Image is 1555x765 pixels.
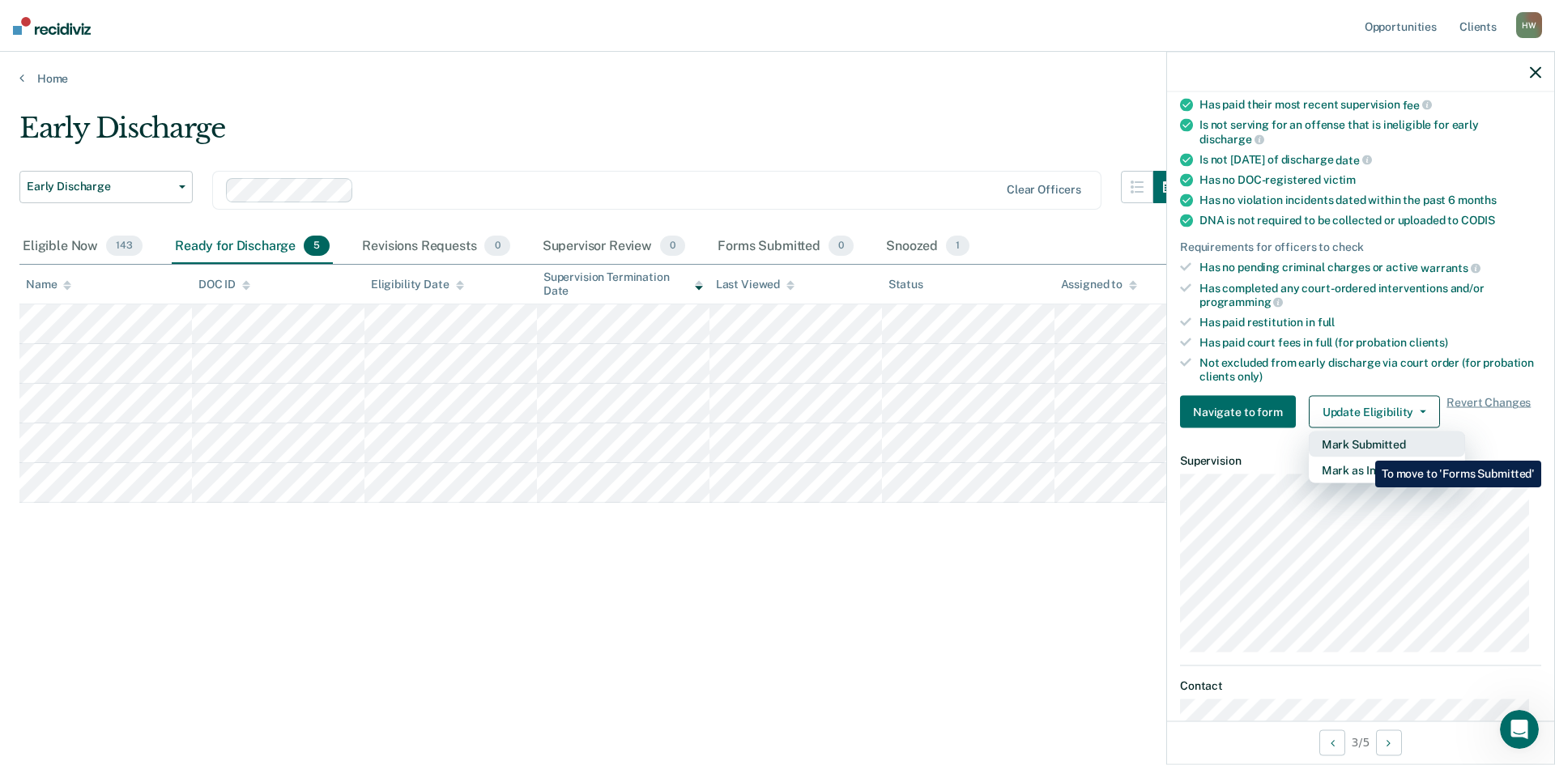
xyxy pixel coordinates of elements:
a: Home [19,71,1536,86]
div: Not excluded from early discharge via court order (for probation clients [1199,355,1541,383]
div: DNA is not required to be collected or uploaded to [1199,214,1541,227]
span: clients) [1409,335,1448,348]
button: Mark Submitted [1309,431,1465,457]
iframe: Intercom live chat [1500,710,1539,749]
span: date [1336,153,1371,166]
div: Is not [DATE] of discharge [1199,152,1541,167]
div: Clear officers [1007,183,1081,197]
div: Has paid restitution in [1199,316,1541,329]
dt: Contact [1180,678,1541,692]
div: Ready for Discharge [172,229,333,265]
span: 143 [106,236,143,257]
div: Eligible Now [19,229,146,265]
button: Navigate to form [1180,396,1296,428]
span: Revert Changes [1446,396,1531,428]
div: Status [888,278,923,291]
span: warrants [1421,261,1480,274]
div: Has completed any court-ordered interventions and/or [1199,281,1541,308]
span: Early Discharge [27,180,173,193]
div: Has no DOC-registered [1199,173,1541,187]
div: Has no violation incidents dated within the past 6 [1199,193,1541,207]
button: Previous Opportunity [1319,729,1345,755]
span: 5 [304,236,330,257]
img: Recidiviz [13,17,91,35]
div: Supervisor Review [539,229,689,265]
span: full [1318,316,1335,329]
span: 0 [660,236,685,257]
span: victim [1323,173,1356,186]
div: Last Viewed [716,278,795,291]
span: discharge [1199,132,1264,145]
span: 0 [829,236,854,257]
span: programming [1199,295,1283,308]
div: Is not serving for an offense that is ineligible for early [1199,118,1541,146]
span: 1 [946,236,969,257]
span: CODIS [1461,214,1495,227]
div: Has paid court fees in full (for probation [1199,335,1541,349]
div: Assigned to [1061,278,1137,291]
div: Has paid their most recent supervision [1199,97,1541,112]
div: Supervision Termination Date [543,270,703,298]
button: Update Eligibility [1309,396,1440,428]
span: months [1458,193,1497,206]
dt: Supervision [1180,454,1541,468]
span: fee [1403,98,1432,111]
button: Next Opportunity [1376,729,1402,755]
div: Forms Submitted [714,229,857,265]
div: Early Discharge [19,112,1186,158]
span: only) [1238,369,1263,382]
div: Revisions Requests [359,229,513,265]
div: Eligibility Date [371,278,464,291]
div: Requirements for officers to check [1180,240,1541,254]
div: DOC ID [198,278,250,291]
div: Snoozed [883,229,973,265]
div: Name [26,278,71,291]
button: Mark as Ineligible [1309,457,1465,483]
a: Navigate to form link [1180,396,1302,428]
div: 3 / 5 [1167,720,1554,763]
div: Has no pending criminal charges or active [1199,261,1541,275]
span: 0 [484,236,509,257]
div: H W [1516,12,1542,38]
